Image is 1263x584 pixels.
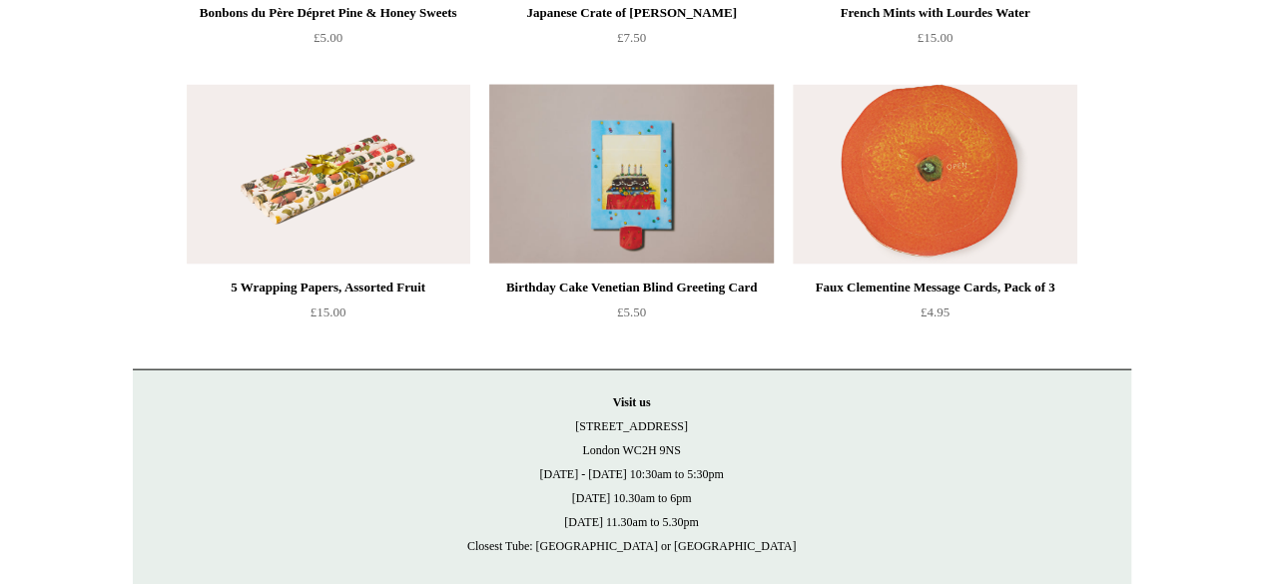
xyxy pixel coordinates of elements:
[793,85,1076,265] img: Faux Clementine Message Cards, Pack of 3
[613,395,651,409] strong: Visit us
[187,85,470,265] a: 5 Wrapping Papers, Assorted Fruit 5 Wrapping Papers, Assorted Fruit
[494,276,768,299] div: Birthday Cake Venetian Blind Greeting Card
[793,276,1076,357] a: Faux Clementine Message Cards, Pack of 3 £4.95
[489,85,773,265] a: Birthday Cake Venetian Blind Greeting Card Birthday Cake Venetian Blind Greeting Card
[192,1,465,25] div: Bonbons du Père Dépret Pine & Honey Sweets
[311,304,346,319] span: £15.00
[494,1,768,25] div: Japanese Crate of [PERSON_NAME]
[187,1,470,83] a: Bonbons du Père Dépret Pine & Honey Sweets £5.00
[192,276,465,299] div: 5 Wrapping Papers, Assorted Fruit
[617,304,646,319] span: £5.50
[489,1,773,83] a: Japanese Crate of [PERSON_NAME] £7.50
[793,1,1076,83] a: French Mints with Lourdes Water £15.00
[793,85,1076,265] a: Faux Clementine Message Cards, Pack of 3 Faux Clementine Message Cards, Pack of 3
[798,276,1071,299] div: Faux Clementine Message Cards, Pack of 3
[153,390,1111,558] p: [STREET_ADDRESS] London WC2H 9NS [DATE] - [DATE] 10:30am to 5:30pm [DATE] 10.30am to 6pm [DATE] 1...
[489,276,773,357] a: Birthday Cake Venetian Blind Greeting Card £5.50
[314,30,342,45] span: £5.00
[798,1,1071,25] div: French Mints with Lourdes Water
[918,30,953,45] span: £15.00
[617,30,646,45] span: £7.50
[921,304,949,319] span: £4.95
[187,276,470,357] a: 5 Wrapping Papers, Assorted Fruit £15.00
[187,85,470,265] img: 5 Wrapping Papers, Assorted Fruit
[489,85,773,265] img: Birthday Cake Venetian Blind Greeting Card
